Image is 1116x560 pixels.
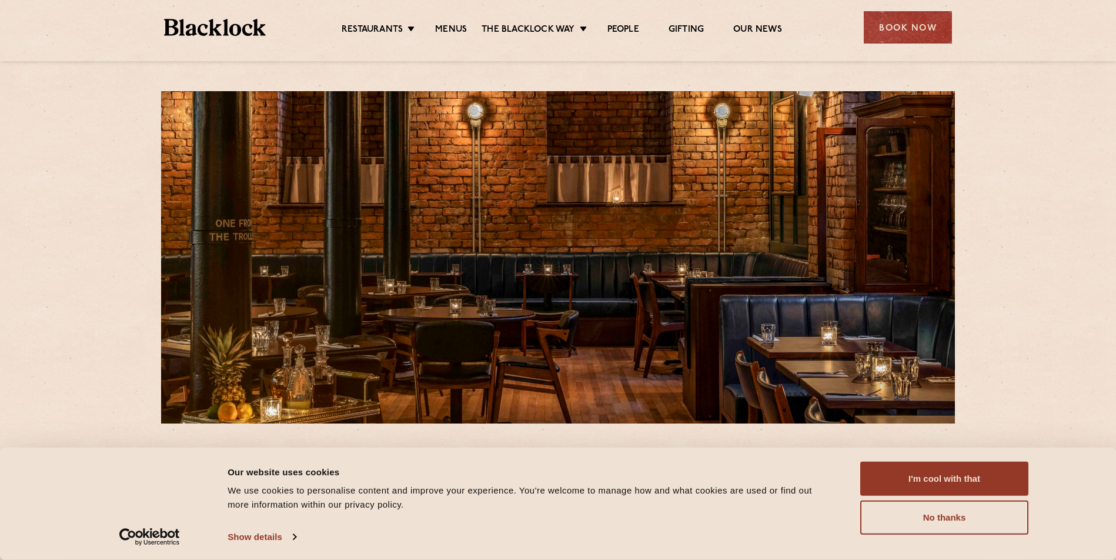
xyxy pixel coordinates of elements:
img: BL_Textured_Logo-footer-cropped.svg [164,19,266,36]
a: Our News [733,24,782,37]
div: Book Now [864,11,952,44]
a: Menus [435,24,467,37]
a: The Blacklock Way [482,24,574,37]
a: Show details [228,528,296,546]
a: Usercentrics Cookiebot - opens in a new window [98,528,201,546]
a: Gifting [669,24,704,37]
a: People [607,24,639,37]
div: We use cookies to personalise content and improve your experience. You're welcome to manage how a... [228,484,834,512]
button: I'm cool with that [860,462,1028,496]
div: Our website uses cookies [228,465,834,479]
button: No thanks [860,501,1028,535]
a: Restaurants [342,24,403,37]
